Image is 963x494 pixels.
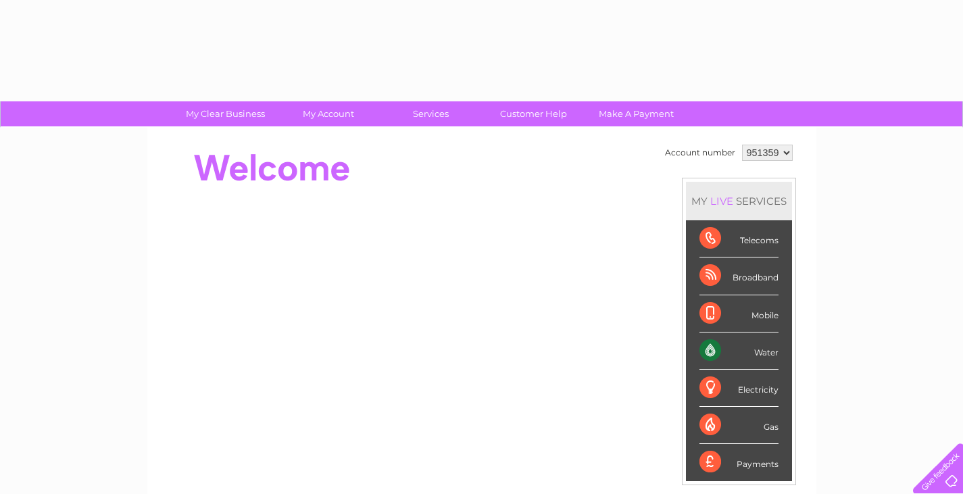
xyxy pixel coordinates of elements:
td: Account number [662,141,739,164]
a: Customer Help [478,101,589,126]
a: Make A Payment [581,101,692,126]
div: Payments [699,444,779,480]
div: Electricity [699,370,779,407]
div: Mobile [699,295,779,332]
a: My Clear Business [170,101,281,126]
div: Water [699,332,779,370]
div: Gas [699,407,779,444]
div: MY SERVICES [686,182,792,220]
a: My Account [272,101,384,126]
div: Broadband [699,257,779,295]
a: Services [375,101,487,126]
div: LIVE [708,195,736,207]
div: Telecoms [699,220,779,257]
